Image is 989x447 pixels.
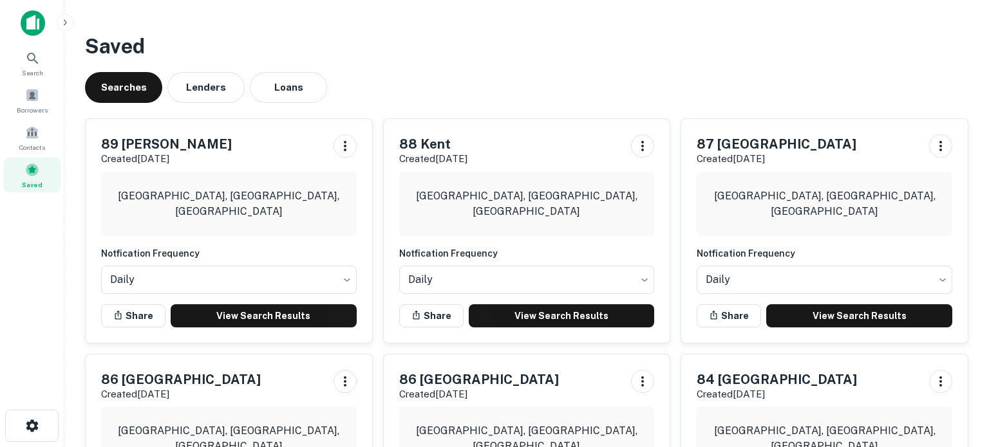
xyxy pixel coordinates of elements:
[697,151,856,167] p: Created [DATE]
[4,46,61,80] a: Search
[111,188,346,219] p: [GEOGRAPHIC_DATA], [GEOGRAPHIC_DATA], [GEOGRAPHIC_DATA]
[697,262,952,298] div: Without label
[171,304,357,327] a: View Search Results
[19,142,45,152] span: Contacts
[697,370,857,389] h5: 84 [GEOGRAPHIC_DATA]
[101,370,261,389] h5: 86 [GEOGRAPHIC_DATA]
[410,188,645,219] p: [GEOGRAPHIC_DATA], [GEOGRAPHIC_DATA], [GEOGRAPHIC_DATA]
[469,304,655,327] a: View Search Results
[4,83,61,118] a: Borrowers
[21,10,45,36] img: capitalize-icon.png
[697,387,857,402] p: Created [DATE]
[167,72,245,103] button: Lenders
[399,304,464,327] button: Share
[250,72,327,103] button: Loans
[4,120,61,155] a: Contacts
[707,188,942,219] p: [GEOGRAPHIC_DATA], [GEOGRAPHIC_DATA], [GEOGRAPHIC_DATA]
[101,262,357,298] div: Without label
[399,262,655,298] div: Without label
[925,344,989,406] iframe: Chat Widget
[101,151,232,167] p: Created [DATE]
[85,31,968,62] h3: Saved
[399,134,467,154] h5: 88 Kent
[22,68,43,78] span: Search
[85,72,162,103] button: Searches
[101,387,261,402] p: Created [DATE]
[399,246,655,260] h6: Notfication Frequency
[101,246,357,260] h6: Notfication Frequency
[697,246,952,260] h6: Notfication Frequency
[101,134,232,154] h5: 89 [PERSON_NAME]
[697,304,761,327] button: Share
[17,105,48,115] span: Borrowers
[697,134,856,154] h5: 87 [GEOGRAPHIC_DATA]
[4,158,61,192] a: Saved
[766,304,952,327] a: View Search Results
[101,304,165,327] button: Share
[22,179,42,190] span: Saved
[399,370,559,389] h5: 86 [GEOGRAPHIC_DATA]
[399,151,467,167] p: Created [DATE]
[399,387,559,402] p: Created [DATE]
